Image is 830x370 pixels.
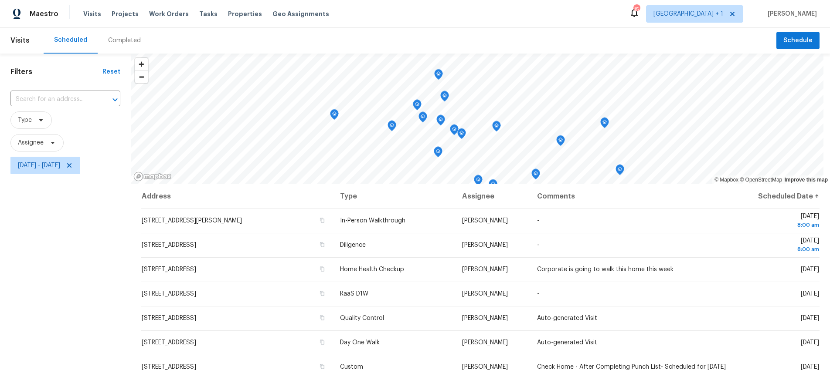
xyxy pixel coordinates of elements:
[133,172,172,182] a: Mapbox homepage
[457,128,466,142] div: Map marker
[474,175,483,188] div: Map marker
[318,338,326,346] button: Copy Address
[142,315,196,321] span: [STREET_ADDRESS]
[54,36,87,44] div: Scheduled
[30,10,58,18] span: Maestro
[413,100,422,113] div: Map marker
[228,10,262,18] span: Properties
[783,35,813,46] span: Schedule
[340,242,366,248] span: Diligence
[776,32,820,50] button: Schedule
[530,184,734,209] th: Comments
[109,94,121,106] button: Open
[149,10,189,18] span: Work Orders
[492,121,501,135] div: Map marker
[450,124,459,138] div: Map marker
[199,11,218,17] span: Tasks
[462,291,508,297] span: [PERSON_NAME]
[142,340,196,346] span: [STREET_ADDRESS]
[462,266,508,272] span: [PERSON_NAME]
[537,266,674,272] span: Corporate is going to walk this home this week
[142,364,196,370] span: [STREET_ADDRESS]
[131,54,823,184] canvas: Map
[741,213,819,229] span: [DATE]
[801,315,819,321] span: [DATE]
[318,241,326,249] button: Copy Address
[340,340,380,346] span: Day One Walk
[462,340,508,346] span: [PERSON_NAME]
[462,364,508,370] span: [PERSON_NAME]
[537,315,597,321] span: Auto-generated Visit
[112,10,139,18] span: Projects
[142,218,242,224] span: [STREET_ADDRESS][PERSON_NAME]
[340,291,368,297] span: RaaS D1W
[741,221,819,229] div: 8:00 am
[340,364,363,370] span: Custom
[18,161,60,170] span: [DATE] - [DATE]
[10,31,30,50] span: Visits
[318,289,326,297] button: Copy Address
[801,340,819,346] span: [DATE]
[434,147,442,160] div: Map marker
[340,266,404,272] span: Home Health Checkup
[18,138,44,147] span: Assignee
[801,266,819,272] span: [DATE]
[141,184,333,209] th: Address
[418,112,427,125] div: Map marker
[489,179,497,193] div: Map marker
[462,315,508,321] span: [PERSON_NAME]
[462,242,508,248] span: [PERSON_NAME]
[10,93,96,106] input: Search for an address...
[801,364,819,370] span: [DATE]
[318,314,326,322] button: Copy Address
[102,67,120,76] div: Reset
[714,177,738,183] a: Mapbox
[318,216,326,224] button: Copy Address
[537,218,539,224] span: -
[340,315,384,321] span: Quality Control
[633,5,640,14] div: 15
[18,116,32,124] span: Type
[272,10,329,18] span: Geo Assignments
[330,109,339,123] div: Map marker
[740,177,782,183] a: OpenStreetMap
[537,364,726,370] span: Check Home - After Completing Punch List- Scheduled for [DATE]
[135,71,148,83] button: Zoom out
[537,242,539,248] span: -
[616,165,624,178] div: Map marker
[455,184,530,209] th: Assignee
[537,291,539,297] span: -
[531,169,540,182] div: Map marker
[537,340,597,346] span: Auto-generated Visit
[741,245,819,254] div: 8:00 am
[600,118,609,131] div: Map marker
[142,266,196,272] span: [STREET_ADDRESS]
[340,218,405,224] span: In-Person Walkthrough
[108,36,141,45] div: Completed
[333,184,455,209] th: Type
[10,67,102,76] h1: Filters
[388,121,396,134] div: Map marker
[434,69,443,83] div: Map marker
[801,291,819,297] span: [DATE]
[135,58,148,71] button: Zoom in
[142,242,196,248] span: [STREET_ADDRESS]
[556,135,565,149] div: Map marker
[318,265,326,273] button: Copy Address
[83,10,101,18] span: Visits
[142,291,196,297] span: [STREET_ADDRESS]
[436,115,445,128] div: Map marker
[741,238,819,254] span: [DATE]
[764,10,817,18] span: [PERSON_NAME]
[734,184,820,209] th: Scheduled Date ↑
[653,10,723,18] span: [GEOGRAPHIC_DATA] + 1
[785,177,828,183] a: Improve this map
[462,218,508,224] span: [PERSON_NAME]
[440,91,449,104] div: Map marker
